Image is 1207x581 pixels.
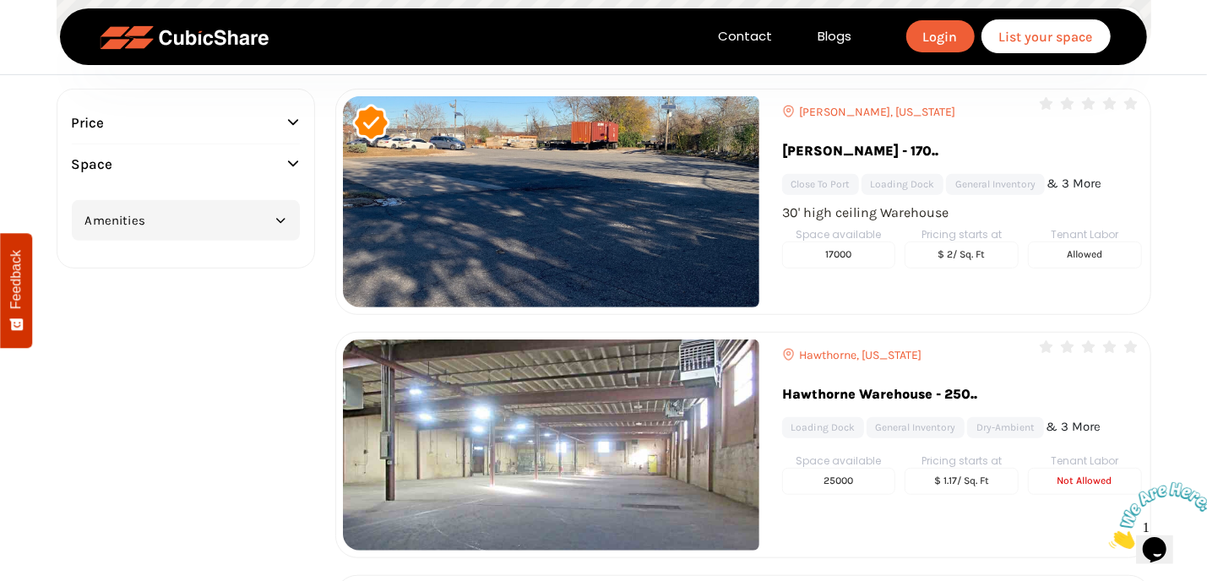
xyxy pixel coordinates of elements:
button: 地图镜头控件 [1109,7,1143,41]
img: Chat attention grabber [7,7,111,73]
h5: $ 2/ sq. ft [905,242,1019,269]
img: content_location_icon.png [782,105,796,118]
button: Price [72,110,300,135]
h5: $ 1.17/ sq. ft [905,468,1019,495]
h6: Tenant Labor [1028,228,1142,242]
a: Blogs [796,27,875,46]
img: Location Image [343,96,759,307]
h5: 25000 [782,468,896,495]
span: [PERSON_NAME], [US_STATE] [799,106,955,118]
span: Amenities [85,212,145,229]
span: Price [72,110,105,135]
a: Close to port [782,174,859,196]
h5: Allowed [1028,242,1142,269]
iframe: chat widget [1102,475,1207,556]
h6: Pricing starts at [905,454,1019,468]
img: content_location_icon.png [782,348,796,361]
h6: Tenant Labor [1028,454,1142,468]
span: Space [72,151,113,176]
a: Loading Dock [782,417,864,439]
span: 1 [7,7,14,21]
img: Location Image [343,339,759,551]
img: Google [61,27,117,49]
a: Hawthorne Warehouse - 250.. [782,380,1115,417]
span: Hawthorne, [US_STATE] [799,349,922,361]
div: 30' high ceiling Warehouse [782,204,949,221]
ul: & 3 More [782,174,1142,198]
h6: Space available [782,454,896,468]
h6: Space available [782,228,896,242]
ul: & 3 More [782,417,1142,442]
a: General inventory [946,174,1044,196]
a: [PERSON_NAME] - 170.. [782,137,1115,174]
h5: not Allowed [1028,468,1142,495]
img: VerifiedIcon.png [351,103,391,143]
a: Dry-Ambient [967,417,1043,439]
a: List your space [981,19,1111,53]
button: Amenities [72,200,300,241]
a: Contact [696,27,796,46]
a: Loading Dock [862,174,943,196]
span: Feedback [8,250,24,309]
h5: 17000 [782,242,896,269]
a: General inventory [867,417,965,439]
button: Space [72,151,300,176]
a: Login [906,20,975,52]
a: 在 Google 地图中打开此区域（会打开一个新窗口） [61,27,117,49]
h6: Pricing starts at [905,228,1019,242]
